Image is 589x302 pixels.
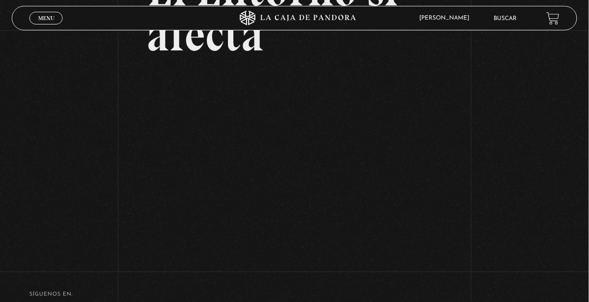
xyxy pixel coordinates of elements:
[35,23,58,30] span: Cerrar
[147,72,441,238] iframe: Dailymotion video player – El entorno si Afecta Live (95)
[546,12,560,25] a: View your shopping cart
[494,16,517,22] a: Buscar
[29,292,560,297] h4: SÍguenos en:
[414,15,479,21] span: [PERSON_NAME]
[38,15,54,21] span: Menu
